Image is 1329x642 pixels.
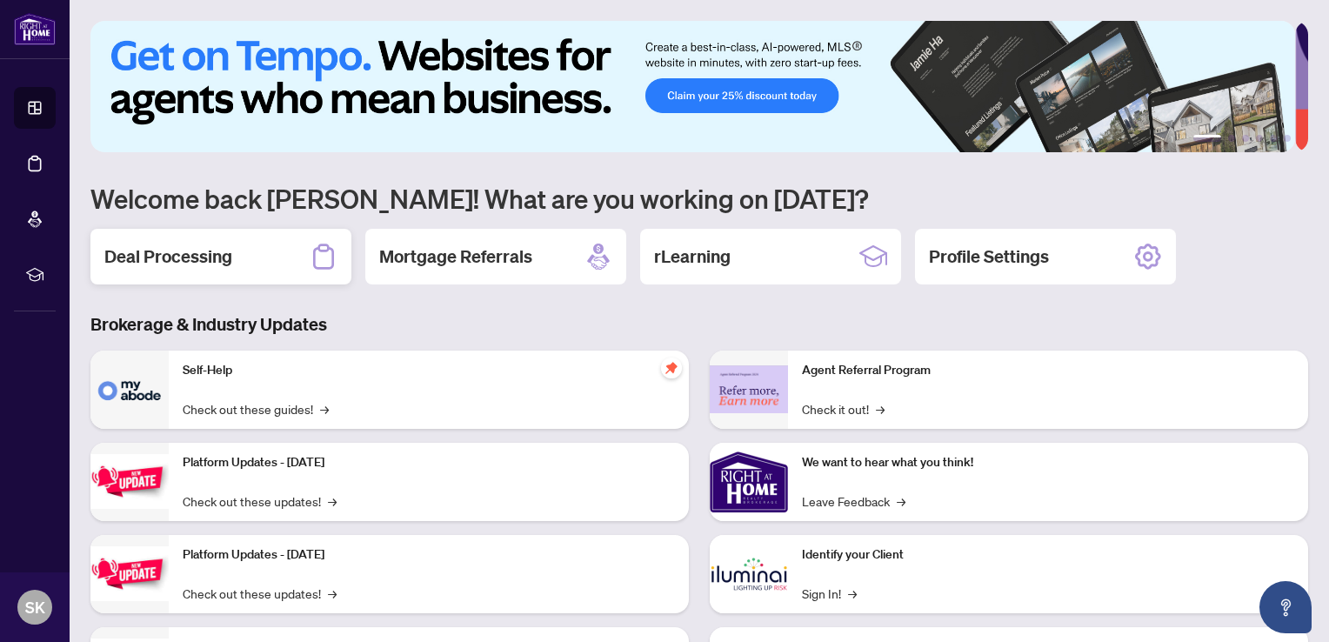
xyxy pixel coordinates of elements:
h2: rLearning [654,244,731,269]
img: Platform Updates - July 8, 2025 [90,546,169,601]
span: → [848,584,857,603]
h2: Profile Settings [929,244,1049,269]
img: logo [14,13,56,45]
img: Agent Referral Program [710,365,788,413]
button: Open asap [1259,581,1312,633]
img: Platform Updates - July 21, 2025 [90,454,169,509]
span: → [897,492,905,511]
button: 2 [1228,135,1235,142]
p: Platform Updates - [DATE] [183,453,675,472]
img: Identify your Client [710,535,788,613]
a: Check it out!→ [802,399,885,418]
button: 4 [1256,135,1263,142]
p: Self-Help [183,361,675,380]
a: Leave Feedback→ [802,492,905,511]
span: → [320,399,329,418]
h1: Welcome back [PERSON_NAME]! What are you working on [DATE]? [90,182,1308,215]
a: Check out these updates!→ [183,584,337,603]
h2: Deal Processing [104,244,232,269]
button: 5 [1270,135,1277,142]
a: Sign In!→ [802,584,857,603]
span: pushpin [661,358,682,378]
a: Check out these guides!→ [183,399,329,418]
span: → [328,584,337,603]
h3: Brokerage & Industry Updates [90,312,1308,337]
p: Agent Referral Program [802,361,1294,380]
p: We want to hear what you think! [802,453,1294,472]
span: → [876,399,885,418]
button: 3 [1242,135,1249,142]
button: 1 [1193,135,1221,142]
p: Platform Updates - [DATE] [183,545,675,565]
img: We want to hear what you think! [710,443,788,521]
p: Identify your Client [802,545,1294,565]
button: 6 [1284,135,1291,142]
img: Self-Help [90,351,169,429]
a: Check out these updates!→ [183,492,337,511]
span: → [328,492,337,511]
h2: Mortgage Referrals [379,244,532,269]
img: Slide 0 [90,21,1295,152]
span: SK [25,595,45,619]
